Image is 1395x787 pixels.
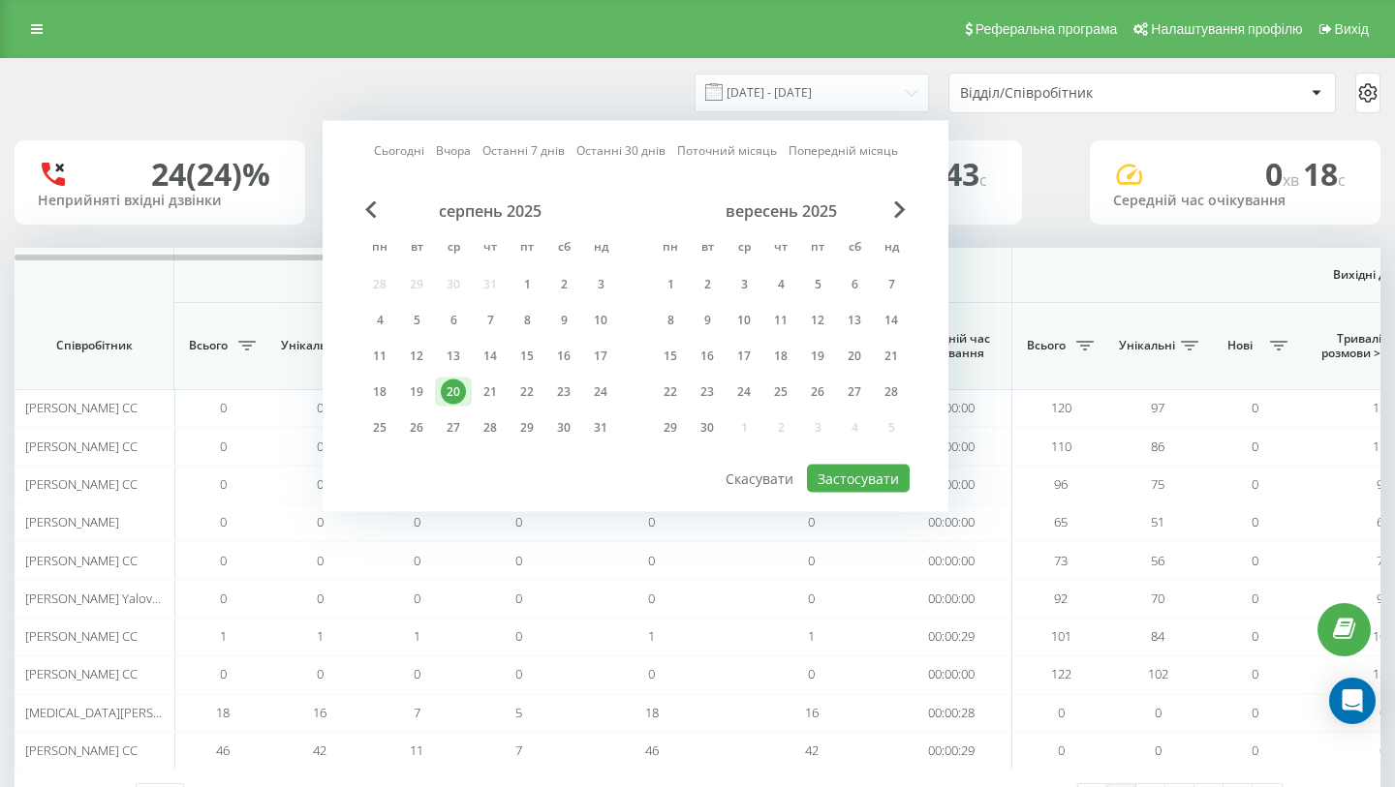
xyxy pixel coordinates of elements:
[891,618,1012,655] td: 00:00:29
[361,413,398,442] div: пн 25 серп 2025 р.
[976,21,1118,37] span: Реферальна програма
[807,465,910,493] button: Застосувати
[891,580,1012,618] td: 00:00:00
[1054,475,1068,493] span: 96
[25,665,138,682] span: [PERSON_NAME] CC
[441,379,466,405] div: 20
[762,270,799,299] div: чт 4 вер 2025 р.
[582,270,619,299] div: нд 3 серп 2025 р.
[25,475,138,493] span: [PERSON_NAME] CC
[799,270,836,299] div: пт 5 вер 2025 р.
[551,415,576,440] div: 30
[220,399,227,416] span: 0
[216,742,230,759] span: 46
[515,704,522,721] span: 5
[545,270,582,299] div: сб 2 серп 2025 р.
[588,308,613,333] div: 10
[1252,665,1258,682] span: 0
[478,415,503,440] div: 28
[317,399,324,416] span: 0
[435,378,472,407] div: ср 20 серп 2025 р.
[840,234,869,263] abbr: субота
[1058,742,1065,759] span: 0
[361,306,398,335] div: пн 4 серп 2025 р.
[1022,338,1070,353] span: Всього
[808,590,815,607] span: 0
[1373,665,1393,682] span: 122
[873,306,910,335] div: нд 14 вер 2025 р.
[808,665,815,682] span: 0
[361,342,398,371] div: пн 11 серп 2025 р.
[317,475,324,493] span: 0
[374,141,424,160] a: Сьогодні
[551,379,576,405] div: 23
[551,272,576,297] div: 2
[1335,21,1369,37] span: Вихід
[404,344,429,369] div: 12
[805,704,819,721] span: 16
[1151,590,1164,607] span: 70
[512,234,542,263] abbr: п’ятниця
[365,234,394,263] abbr: понеділок
[1054,513,1068,530] span: 65
[1151,513,1164,530] span: 51
[436,141,471,160] a: Вчора
[873,270,910,299] div: нд 7 вер 2025 р.
[414,513,420,530] span: 0
[220,552,227,569] span: 0
[435,342,472,371] div: ср 13 серп 2025 р.
[1377,552,1390,569] span: 73
[648,665,655,682] span: 0
[402,234,431,263] abbr: вівторок
[808,552,815,569] span: 0
[658,379,683,405] div: 22
[1051,665,1071,682] span: 122
[441,415,466,440] div: 27
[582,378,619,407] div: нд 24 серп 2025 р.
[695,308,720,333] div: 9
[220,627,227,645] span: 1
[220,590,227,607] span: 0
[652,413,689,442] div: пн 29 вер 2025 р.
[906,331,997,361] span: Середній час очікування
[414,665,420,682] span: 0
[891,503,1012,541] td: 00:00:00
[689,270,726,299] div: вт 2 вер 2025 р.
[414,627,420,645] span: 1
[799,306,836,335] div: пт 12 вер 2025 р.
[879,308,904,333] div: 14
[762,378,799,407] div: чт 25 вер 2025 р.
[509,270,545,299] div: пт 1 серп 2025 р.
[652,270,689,299] div: пн 1 вер 2025 р.
[582,413,619,442] div: нд 31 серп 2025 р.
[805,272,830,297] div: 5
[545,342,582,371] div: сб 16 серп 2025 р.
[894,201,906,219] span: Next Month
[726,378,762,407] div: ср 24 вер 2025 р.
[1051,438,1071,455] span: 110
[545,306,582,335] div: сб 9 серп 2025 р.
[768,344,793,369] div: 18
[799,378,836,407] div: пт 26 вер 2025 р.
[184,338,232,353] span: Всього
[648,627,655,645] span: 1
[1303,153,1346,195] span: 18
[509,306,545,335] div: пт 8 серп 2025 р.
[151,156,270,193] div: 24 (24)%
[38,193,282,209] div: Неприйняті вхідні дзвінки
[1252,399,1258,416] span: 0
[25,513,119,530] span: [PERSON_NAME]
[472,413,509,442] div: чт 28 серп 2025 р.
[1252,438,1258,455] span: 0
[873,342,910,371] div: нд 21 вер 2025 р.
[726,270,762,299] div: ср 3 вер 2025 р.
[317,590,324,607] span: 0
[509,413,545,442] div: пт 29 серп 2025 р.
[648,513,655,530] span: 0
[398,342,435,371] div: вт 12 серп 2025 р.
[695,415,720,440] div: 30
[1051,399,1071,416] span: 120
[1151,21,1302,37] span: Налаштування профілю
[576,141,666,160] a: Останні 30 днів
[768,379,793,405] div: 25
